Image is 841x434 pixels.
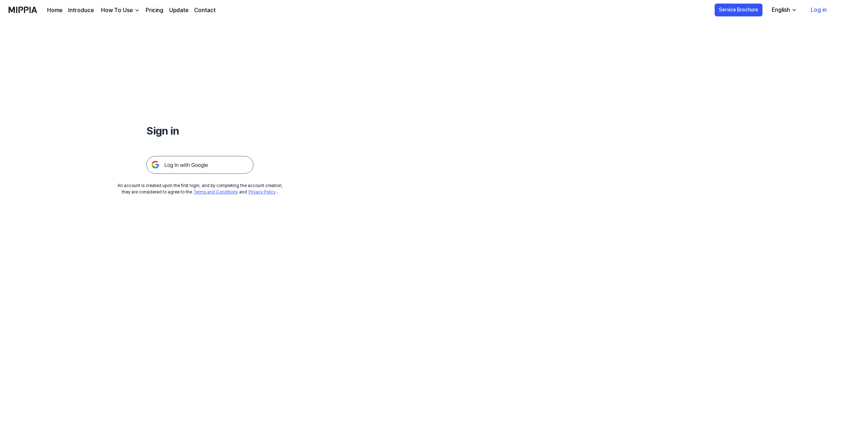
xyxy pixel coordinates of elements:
a: Pricing [146,6,163,15]
div: English [770,6,791,14]
a: Contact [194,6,216,15]
a: Update [169,6,188,15]
button: How To Use [100,6,140,15]
a: Privacy Policy [248,190,276,195]
div: How To Use [100,6,134,15]
img: down [134,7,140,13]
button: Service Brochure [715,4,762,16]
a: Home [47,6,62,15]
div: An account is created upon the first login, and by completing the account creation, they are cons... [117,182,283,195]
a: Introduce [68,6,94,15]
a: Terms and Conditions [193,190,238,195]
img: 구글 로그인 버튼 [146,156,253,174]
button: English [766,3,801,17]
h1: Sign in [146,123,253,139]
